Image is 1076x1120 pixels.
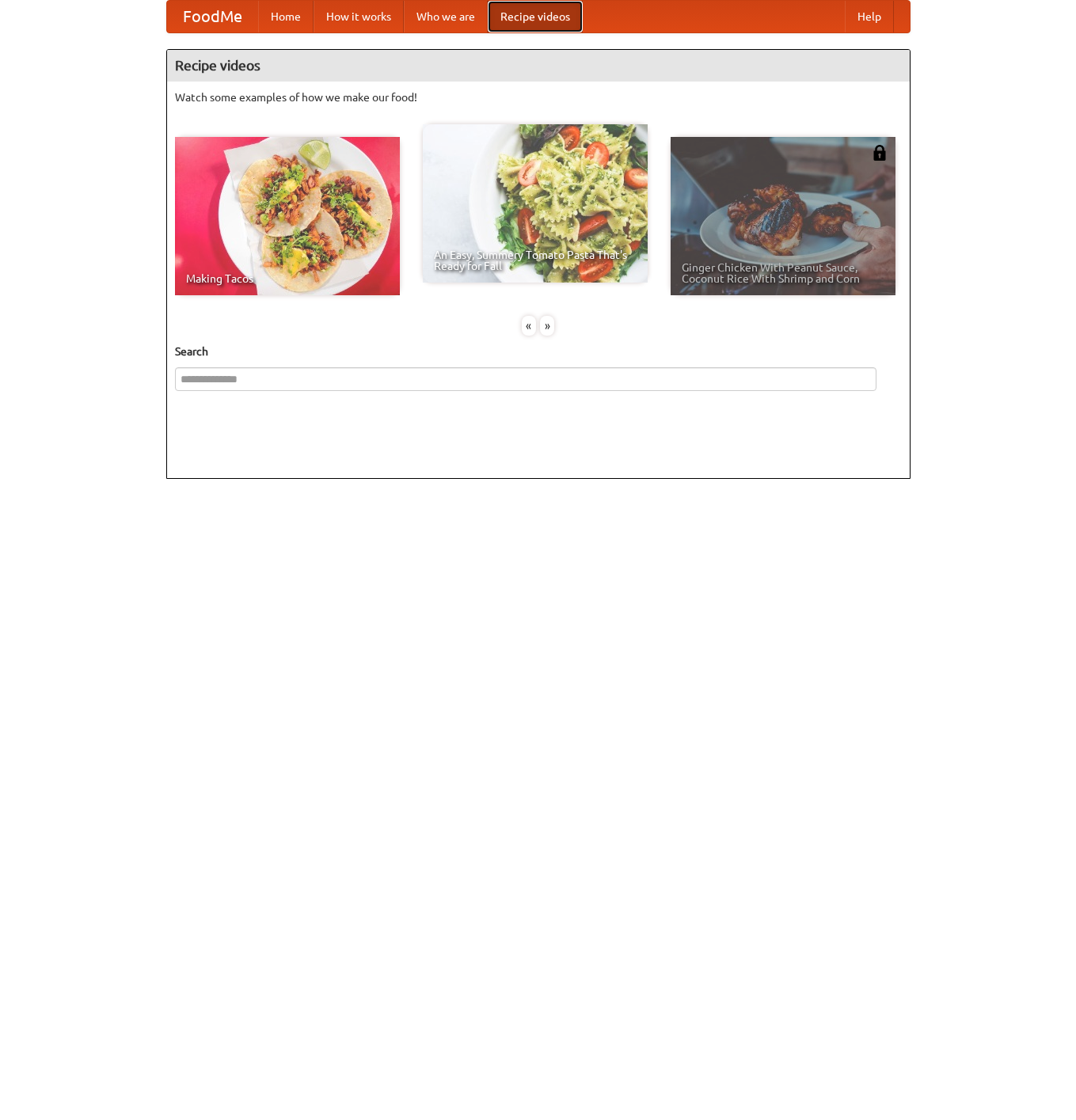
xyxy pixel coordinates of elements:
a: Home [258,1,314,32]
a: How it works [314,1,404,32]
span: Making Tacos [186,273,389,284]
span: An Easy, Summery Tomato Pasta That's Ready for Fall [434,249,637,271]
a: Recipe videos [488,1,583,32]
a: FoodMe [167,1,258,32]
a: Help [845,1,894,32]
div: » [540,316,554,336]
a: An Easy, Summery Tomato Pasta That's Ready for Fall [423,124,648,283]
h5: Search [175,344,902,359]
a: Making Tacos [175,137,400,295]
p: Watch some examples of how we make our food! [175,89,902,105]
h4: Recipe videos [167,50,910,82]
a: Who we are [404,1,488,32]
img: 483408.png [872,145,888,161]
div: « [522,316,536,336]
